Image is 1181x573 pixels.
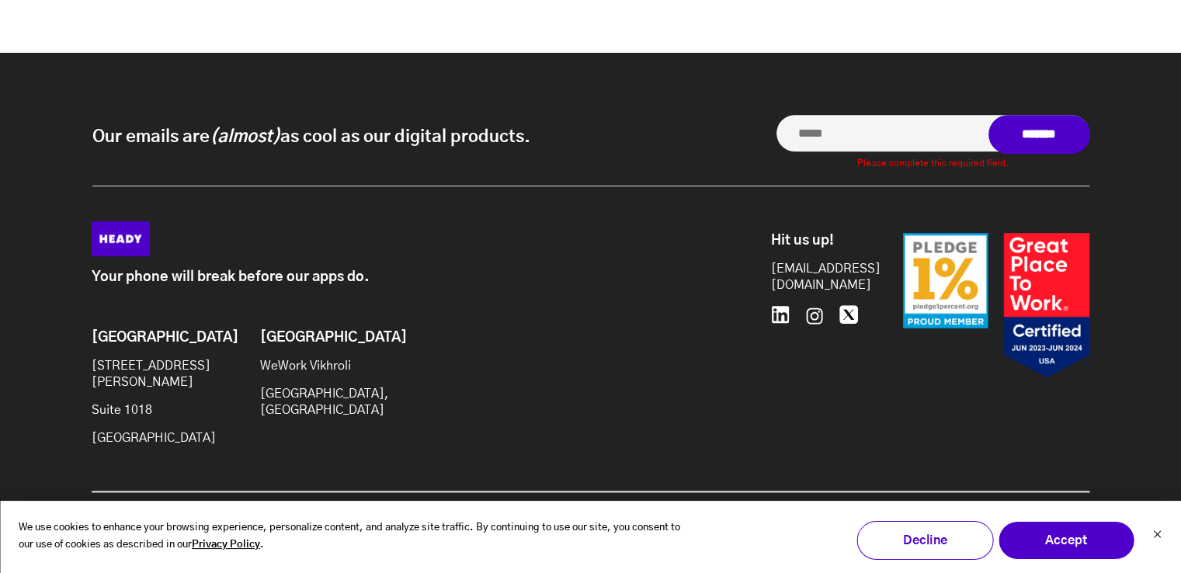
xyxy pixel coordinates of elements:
[92,358,217,391] p: [STREET_ADDRESS][PERSON_NAME]
[19,519,690,555] p: We use cookies to enhance your browsing experience, personalize content, and analyze site traffic...
[260,386,386,418] p: [GEOGRAPHIC_DATA], [GEOGRAPHIC_DATA]
[771,233,864,250] h6: Hit us up!
[998,521,1134,560] button: Accept
[92,125,530,148] p: Our emails are as cool as our digital products.
[260,330,386,347] h6: [GEOGRAPHIC_DATA]
[771,261,864,293] a: [EMAIL_ADDRESS][DOMAIN_NAME]
[192,537,260,554] a: Privacy Policy
[210,128,280,145] i: (almost)
[903,233,1089,378] img: Badges-24
[1152,528,1162,544] button: Dismiss cookie banner
[92,221,150,256] img: Heady_Logo_Web-01 (1)
[92,330,217,347] h6: [GEOGRAPHIC_DATA]
[92,430,217,446] p: [GEOGRAPHIC_DATA]
[856,521,993,560] button: Decline
[92,402,217,418] p: Suite 1018
[260,358,386,374] p: WeWork Vikhroli
[776,158,1089,169] label: Please complete this required field.
[92,269,701,286] p: Your phone will break before our apps do.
